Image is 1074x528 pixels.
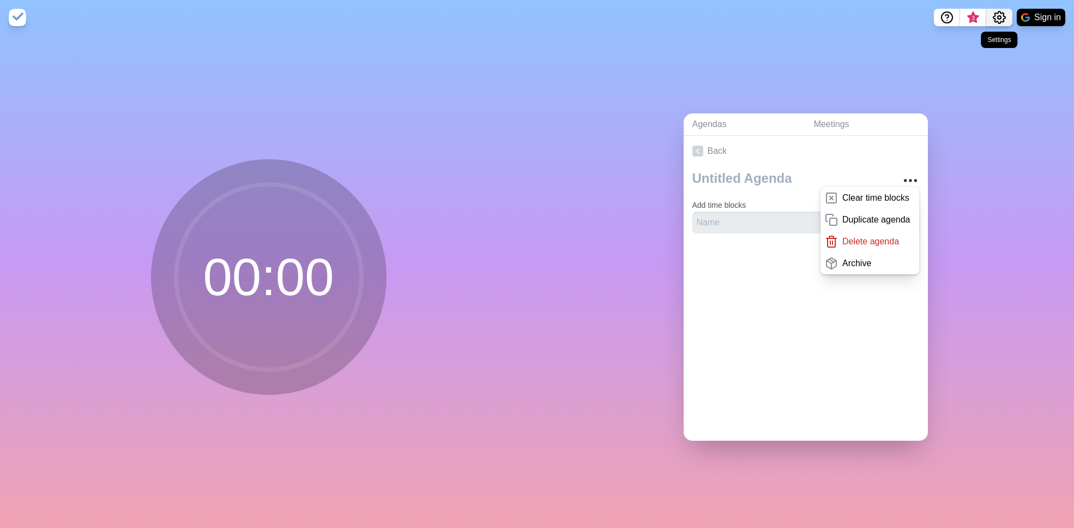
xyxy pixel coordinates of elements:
[9,9,26,26] img: timeblocks logo
[692,212,858,233] input: Name
[684,136,928,166] a: Back
[934,9,960,26] button: Help
[842,191,909,205] p: Clear time blocks
[900,170,921,191] button: More
[842,257,871,270] p: Archive
[960,9,986,26] button: What’s new
[684,113,805,136] a: Agendas
[969,14,978,22] span: 3
[692,201,746,209] label: Add time blocks
[842,213,910,226] p: Duplicate agenda
[805,113,928,136] a: Meetings
[842,235,899,248] p: Delete agenda
[1017,9,1065,26] button: Sign in
[986,9,1012,26] button: Settings
[1021,13,1030,22] img: google logo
